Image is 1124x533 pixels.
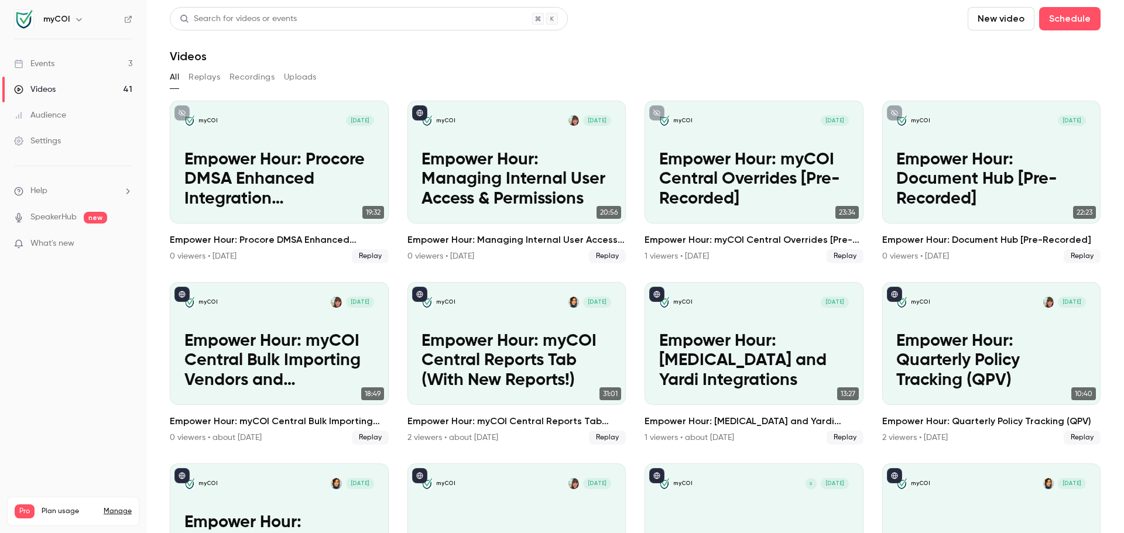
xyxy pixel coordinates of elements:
[1071,387,1096,400] span: 10:40
[882,250,949,262] div: 0 viewers • [DATE]
[361,387,384,400] span: 18:49
[659,115,670,126] img: Empower Hour: myCOI Central Overrides [Pre-Recorded]
[412,287,427,302] button: published
[896,478,907,489] img: Empower Hour: myCOI Central Overrides
[421,478,432,489] img: Empower Hour: myCOI Central Vendors Tab
[352,431,389,445] span: Replay
[645,101,863,263] li: Empower Hour: myCOI Central Overrides [Pre-Recorded]
[882,101,1101,263] a: Empower Hour: Document Hub [Pre-Recorded]myCOI[DATE]Empower Hour: Document Hub [Pre-Recorded]22:2...
[184,115,195,126] img: Empower Hour: Procore DMSA Enhanced Integration (Commitment & Vendor Level) [Pre-Recorded]
[30,185,47,197] span: Help
[14,185,132,197] li: help-dropdown-opener
[284,68,317,87] button: Uploads
[645,233,863,247] h2: Empower Hour: myCOI Central Overrides [Pre-Recorded]
[174,287,190,302] button: published
[421,297,432,307] img: Empower Hour: myCOI Central Reports Tab (With New Reports!)
[170,432,262,443] div: 0 viewers • about [DATE]
[673,117,693,125] p: myCOI
[104,507,132,516] a: Manage
[174,105,190,121] button: unpublished
[14,58,54,70] div: Events
[436,480,455,487] p: myCOI
[589,249,626,263] span: Replay
[1043,478,1054,489] img: Lauren Murray
[645,282,863,445] a: Empower Hour: MRI and Yardi IntegrationsmyCOI[DATE]Empower Hour: [MEDICAL_DATA] and Yardi Integra...
[583,115,611,126] span: [DATE]
[882,282,1101,445] a: Empower Hour: Quarterly Policy Tracking (QPV)myCOIJoanna Harris[DATE]Empower Hour: Quarterly Poli...
[597,206,621,219] span: 20:56
[911,117,930,125] p: myCOI
[407,233,626,247] h2: Empower Hour: Managing Internal User Access & Permissions
[645,101,863,263] a: Empower Hour: myCOI Central Overrides [Pre-Recorded]myCOI[DATE]Empower Hour: myCOI Central Overri...
[1043,297,1054,307] img: Joanna Harris
[43,13,70,25] h6: myCOI
[407,101,626,263] a: Empower Hour: Managing Internal User Access & PermissionsmyCOIJoanna Harris[DATE]Empower Hour: Ma...
[407,250,474,262] div: 0 viewers • [DATE]
[649,468,664,483] button: published
[827,249,863,263] span: Replay
[14,84,56,95] div: Videos
[189,68,220,87] button: Replays
[170,282,389,445] a: Empower Hour: myCOI Central Bulk Importing Vendors and AssignmentsmyCOIJoanna Harris[DATE]Empower...
[887,105,902,121] button: unpublished
[42,507,97,516] span: Plan usage
[346,478,374,489] span: [DATE]
[346,115,374,126] span: [DATE]
[1039,7,1101,30] button: Schedule
[882,233,1101,247] h2: Empower Hour: Document Hub [Pre-Recorded]
[407,282,626,445] li: Empower Hour: myCOI Central Reports Tab (With New Reports!)
[1058,297,1086,307] span: [DATE]
[882,282,1101,445] li: Empower Hour: Quarterly Policy Tracking (QPV)
[170,250,237,262] div: 0 viewers • [DATE]
[229,68,275,87] button: Recordings
[412,105,427,121] button: published
[331,478,341,489] img: Lauren Murray
[1073,206,1096,219] span: 22:23
[198,117,218,125] p: myCOI
[407,101,626,263] li: Empower Hour: Managing Internal User Access & Permissions
[198,298,218,306] p: myCOI
[911,480,930,487] p: myCOI
[362,206,384,219] span: 19:32
[170,101,389,263] a: Empower Hour: Procore DMSA Enhanced Integration (Commitment & Vendor Level) [Pre-Recorded]myCOI[D...
[659,332,849,391] p: Empower Hour: [MEDICAL_DATA] and Yardi Integrations
[645,432,734,443] div: 1 viewers • about [DATE]
[170,49,207,63] h1: Videos
[589,431,626,445] span: Replay
[837,387,859,400] span: 13:27
[421,115,432,126] img: Empower Hour: Managing Internal User Access & Permissions
[882,432,948,443] div: 2 viewers • [DATE]
[882,101,1101,263] li: Empower Hour: Document Hub [Pre-Recorded]
[170,233,389,247] h2: Empower Hour: Procore DMSA Enhanced Integration (Commitment & Vendor Level) [Pre-Recorded]
[1058,478,1086,489] span: [DATE]
[15,504,35,518] span: Pro
[184,332,374,391] p: Empower Hour: myCOI Central Bulk Importing Vendors and Assignments
[583,297,611,307] span: [DATE]
[821,297,849,307] span: [DATE]
[412,468,427,483] button: published
[649,105,664,121] button: unpublished
[896,115,907,126] img: Empower Hour: Document Hub [Pre-Recorded]
[170,414,389,428] h2: Empower Hour: myCOI Central Bulk Importing Vendors and Assignments
[821,478,849,489] span: [DATE]
[421,150,611,209] p: Empower Hour: Managing Internal User Access & Permissions
[968,7,1034,30] button: New video
[659,478,670,489] img: myCOI Empower Hour: Customer Q&A
[198,480,218,487] p: myCOI
[896,150,1086,209] p: Empower Hour: Document Hub [Pre-Recorded]
[805,477,817,489] div: S
[896,297,907,307] img: Empower Hour: Quarterly Policy Tracking (QPV)
[827,431,863,445] span: Replay
[645,250,709,262] div: 1 viewers • [DATE]
[835,206,859,219] span: 23:34
[882,414,1101,428] h2: Empower Hour: Quarterly Policy Tracking (QPV)
[184,150,374,209] p: Empower Hour: Procore DMSA Enhanced Integration (Commitment & Vendor Level) [Pre-Recorded]
[911,298,930,306] p: myCOI
[174,468,190,483] button: published
[568,478,579,489] img: Joanna Harris
[583,478,611,489] span: [DATE]
[331,297,341,307] img: Joanna Harris
[1064,249,1101,263] span: Replay
[30,238,74,250] span: What's new
[887,468,902,483] button: published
